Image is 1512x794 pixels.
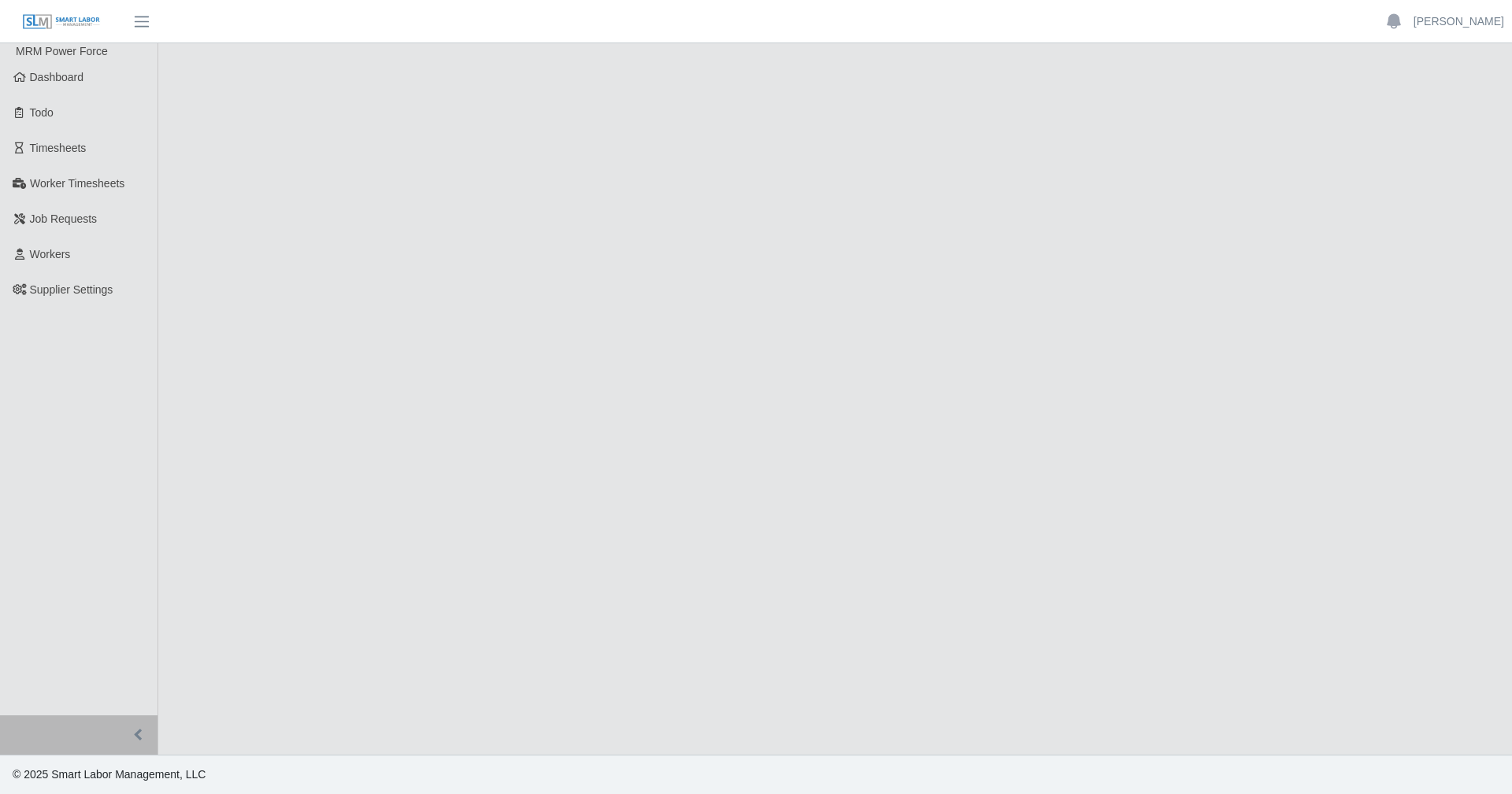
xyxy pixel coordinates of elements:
span: Job Requests [30,212,98,225]
span: © 2025 Smart Labor Management, LLC [13,768,206,781]
span: Dashboard [30,71,84,83]
span: Worker Timesheets [30,177,124,190]
span: MRM Power Force [16,45,108,57]
span: Timesheets [30,142,87,154]
span: Supplier Settings [30,283,113,296]
a: [PERSON_NAME] [1414,13,1504,30]
span: Workers [30,248,71,260]
span: Todo [30,106,54,119]
img: SLM Logo [22,13,101,31]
